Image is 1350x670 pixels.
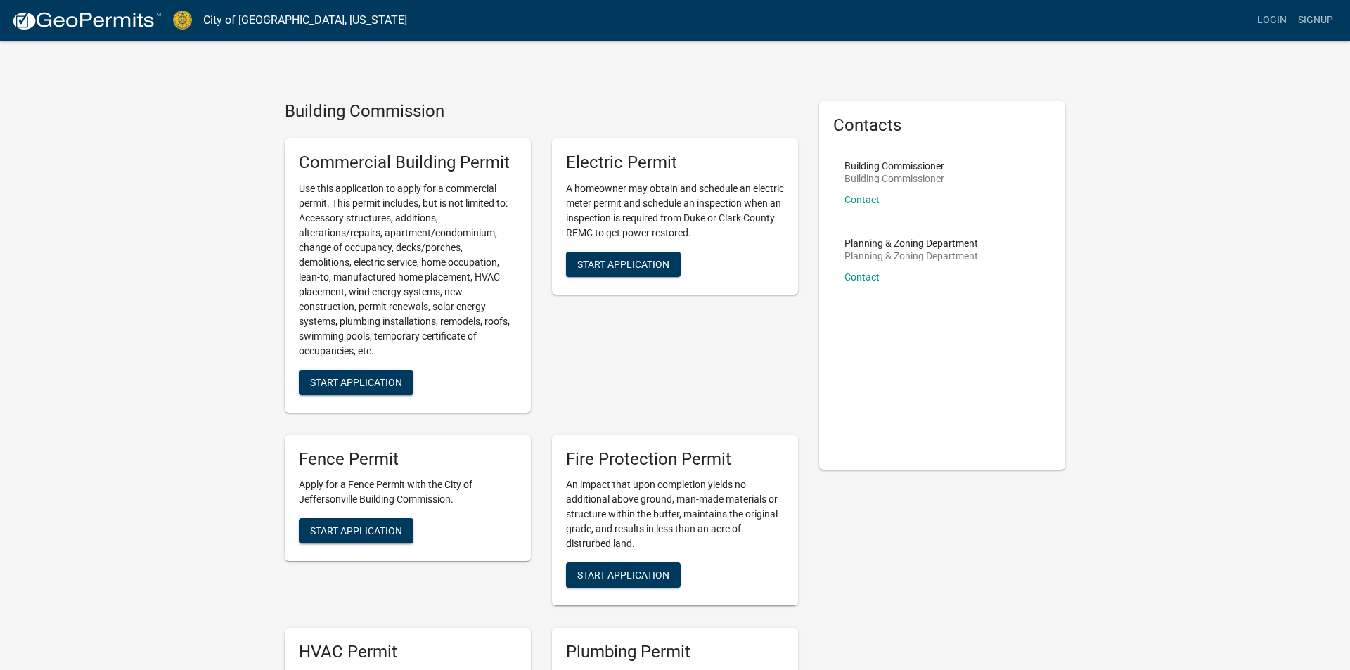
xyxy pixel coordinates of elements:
p: Planning & Zoning Department [844,251,978,261]
h5: Fire Protection Permit [566,449,784,470]
button: Start Application [566,562,681,588]
p: Apply for a Fence Permit with the City of Jeffersonville Building Commission. [299,477,517,507]
h5: Fence Permit [299,449,517,470]
a: Contact [844,194,880,205]
a: City of [GEOGRAPHIC_DATA], [US_STATE] [203,8,407,32]
p: Building Commissioner [844,174,944,183]
h5: Contacts [833,115,1051,136]
h5: Commercial Building Permit [299,153,517,173]
span: Start Application [577,569,669,581]
p: Building Commissioner [844,161,944,171]
h5: Plumbing Permit [566,642,784,662]
h4: Building Commission [285,101,798,122]
a: Login [1252,7,1292,34]
p: Use this application to apply for a commercial permit. This permit includes, but is not limited t... [299,181,517,359]
button: Start Application [299,518,413,543]
button: Start Application [566,252,681,277]
p: A homeowner may obtain and schedule an electric meter permit and schedule an inspection when an i... [566,181,784,240]
span: Start Application [577,258,669,269]
p: An impact that upon completion yields no additional above ground, man-made materials or structure... [566,477,784,551]
span: Start Application [310,376,402,387]
button: Start Application [299,370,413,395]
a: Contact [844,271,880,283]
h5: HVAC Permit [299,642,517,662]
img: City of Jeffersonville, Indiana [173,11,192,30]
p: Planning & Zoning Department [844,238,978,248]
a: Signup [1292,7,1339,34]
h5: Electric Permit [566,153,784,173]
span: Start Application [310,525,402,536]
